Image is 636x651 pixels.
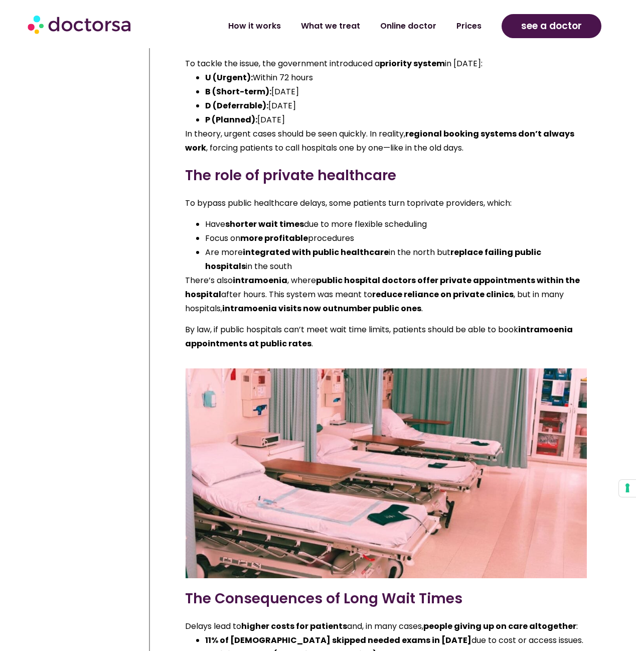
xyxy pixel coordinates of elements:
nav: Menu [171,15,492,38]
a: Prices [446,15,492,38]
b: intramoenia visits now outnumber public ones [222,303,421,314]
span: In theory, urgent cases should be seen quickly. In reality, [185,128,405,140]
span: in the north but [389,246,450,258]
span: due to more flexible scheduling [304,218,427,230]
span: after hours. This system was meant to [221,289,372,300]
img: Italian healthcare system. How does it work? [186,368,587,578]
span: due to cost or access issues. [471,634,583,646]
b: public hospital doctors offer private appointments within the hospital [185,275,580,300]
span: [DATE] [268,100,296,111]
span: Within 72 hours [253,72,313,83]
span: . [421,303,423,314]
b: D (Deferrable): [205,100,268,111]
span: By law, if public hospitals can’t meet wait time limits, patients should be able to book [185,324,518,335]
span: [DATE] [257,114,285,125]
span: [DATE] [271,86,299,97]
span: Delays lead to [185,620,241,632]
b: priority system [380,58,445,69]
b: intramoenia [233,275,287,286]
span: see a doctor [521,18,582,34]
button: Your consent preferences for tracking technologies [619,480,636,497]
span: To bypass public healthcare delays, some patients turn to [185,197,415,209]
b: integrated with public healthcare [243,246,389,258]
span: There’s also [185,275,233,286]
b: shorter wait times [225,218,304,230]
a: see a doctor [502,14,601,38]
span: in the south [246,261,292,272]
b: more profitable [240,232,308,244]
b: B (Short-term): [205,86,271,97]
b: regional booking systems don’t always work [185,128,574,154]
b: 11% of [DEMOGRAPHIC_DATA] skipped needed exams in [DATE] [205,634,471,646]
b: people giving up on care altogether [423,620,576,632]
a: How it works [218,15,291,38]
span: , which: [484,197,512,209]
b: U (Urgent): [205,72,253,83]
b: replace failing public hospitals [205,246,541,272]
span: Have [205,218,225,230]
b: higher costs for patients [241,620,347,632]
span: and, in many cases, [347,620,423,632]
span: , where [287,275,316,286]
span: in [DATE]: [445,58,483,69]
b: P (Planned): [205,114,257,125]
span: , forcing patients to call hospitals one by one—like in the old days. [206,142,463,154]
span: Are more [205,246,243,258]
span: . [311,338,313,349]
span: Focus on [205,232,240,244]
h3: The role of private healthcare [185,165,588,186]
a: Online doctor [370,15,446,38]
b: reduce reliance on private clinics [372,289,514,300]
span: : [576,620,578,632]
span: procedures [308,232,354,244]
span: , but in many hospitals, [185,289,564,314]
h3: The Consequences of Long Wait Times [185,588,588,609]
span: To tackle the issue, the government introduced a [185,58,380,69]
p: private providers [185,196,588,210]
a: What we treat [291,15,370,38]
